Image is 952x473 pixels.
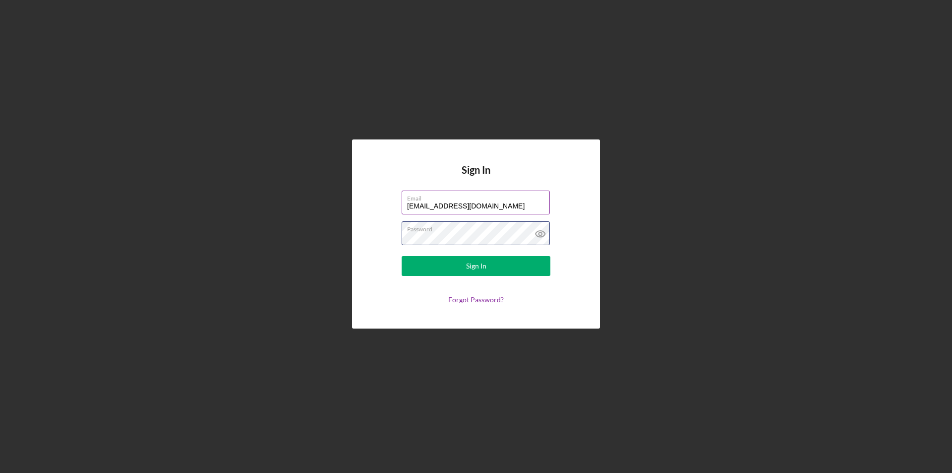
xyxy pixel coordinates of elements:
[466,256,486,276] div: Sign In
[407,191,550,202] label: Email
[407,222,550,233] label: Password
[402,256,550,276] button: Sign In
[448,295,504,304] a: Forgot Password?
[462,164,490,191] h4: Sign In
